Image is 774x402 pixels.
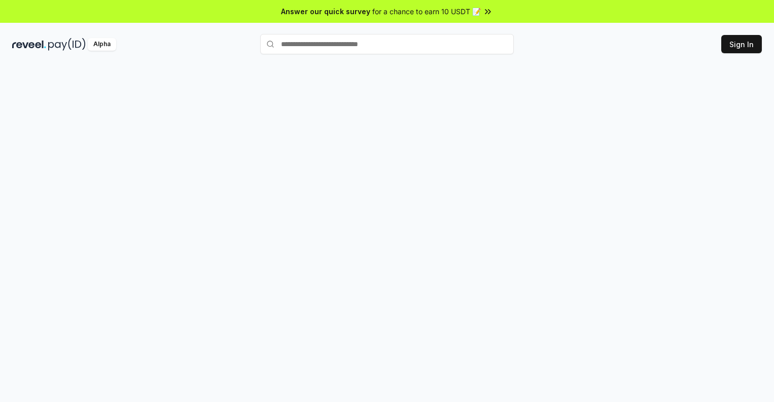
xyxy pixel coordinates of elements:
[12,38,46,51] img: reveel_dark
[88,38,116,51] div: Alpha
[721,35,762,53] button: Sign In
[48,38,86,51] img: pay_id
[372,6,481,17] span: for a chance to earn 10 USDT 📝
[281,6,370,17] span: Answer our quick survey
